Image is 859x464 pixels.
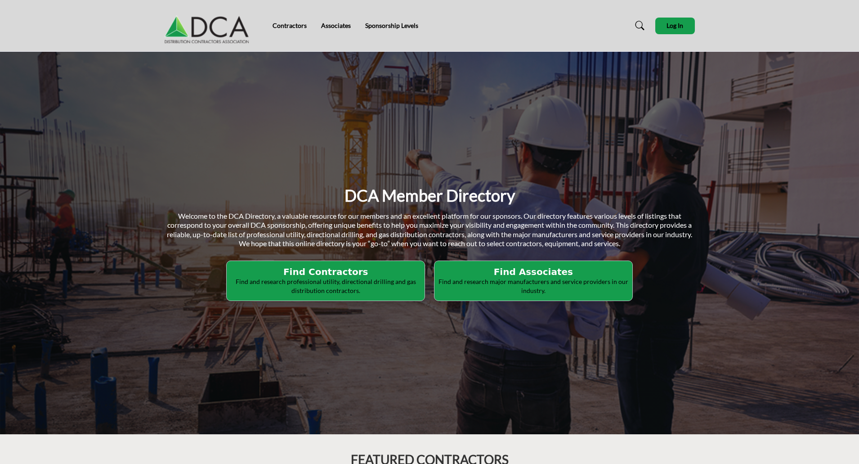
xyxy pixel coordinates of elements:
h1: DCA Member Directory [344,185,515,206]
span: Welcome to the DCA Directory, a valuable resource for our members and an excellent platform for o... [167,212,692,248]
span: Log In [667,22,683,29]
a: Contractors [273,22,307,29]
img: Site Logo [165,8,254,44]
p: Find and research professional utility, directional drilling and gas distribution contractors. [229,277,422,295]
a: Search [626,18,650,33]
p: Find and research major manufacturers and service providers in our industry. [437,277,630,295]
button: Find Contractors Find and research professional utility, directional drilling and gas distributio... [226,261,425,301]
button: Log In [655,18,695,34]
h2: Find Associates [437,266,630,277]
a: Sponsorship Levels [365,22,418,29]
button: Find Associates Find and research major manufacturers and service providers in our industry. [434,261,633,301]
a: Associates [321,22,351,29]
h2: Find Contractors [229,266,422,277]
